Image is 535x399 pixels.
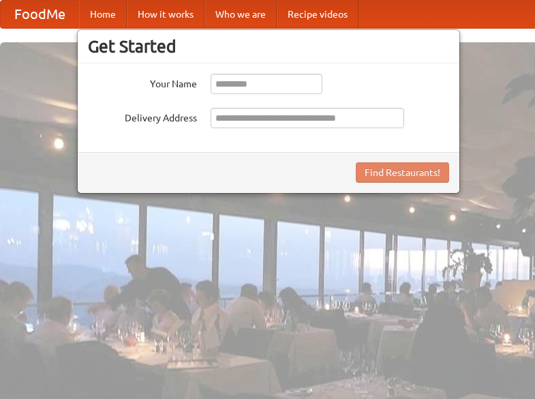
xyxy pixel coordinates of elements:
[204,1,277,28] a: Who we are
[88,36,449,57] h3: Get Started
[79,1,127,28] a: Home
[1,1,79,28] a: FoodMe
[127,1,204,28] a: How it works
[88,108,197,125] label: Delivery Address
[277,1,358,28] a: Recipe videos
[356,162,449,183] button: Find Restaurants!
[88,74,197,91] label: Your Name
